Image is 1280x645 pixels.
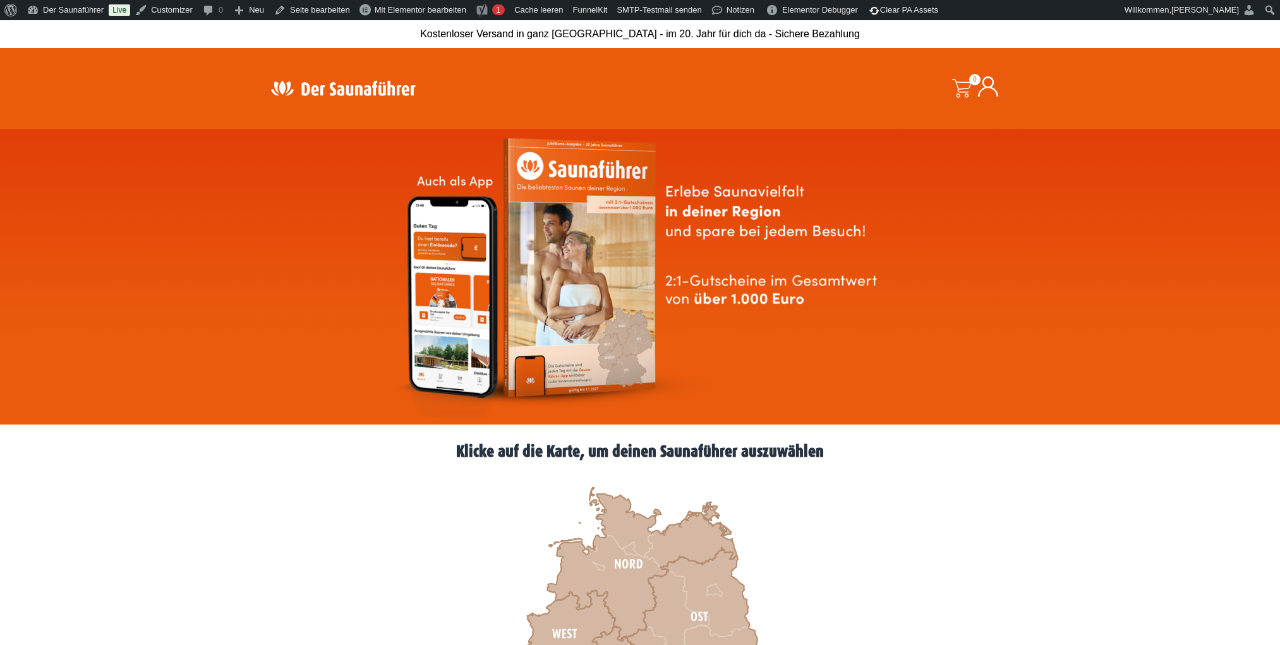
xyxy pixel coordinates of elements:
[1171,5,1239,15] span: [PERSON_NAME]
[496,5,500,15] span: 1
[969,74,981,85] span: 0
[109,4,130,16] a: Live
[375,5,466,15] span: Mit Elementor bearbeiten
[420,28,860,39] span: Kostenloser Versand in ganz [GEOGRAPHIC_DATA] - im 20. Jahr für dich da - Sichere Bezahlung
[261,443,1019,460] h2: Klicke auf die Karte, um deinen Saunaführer auszuwählen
